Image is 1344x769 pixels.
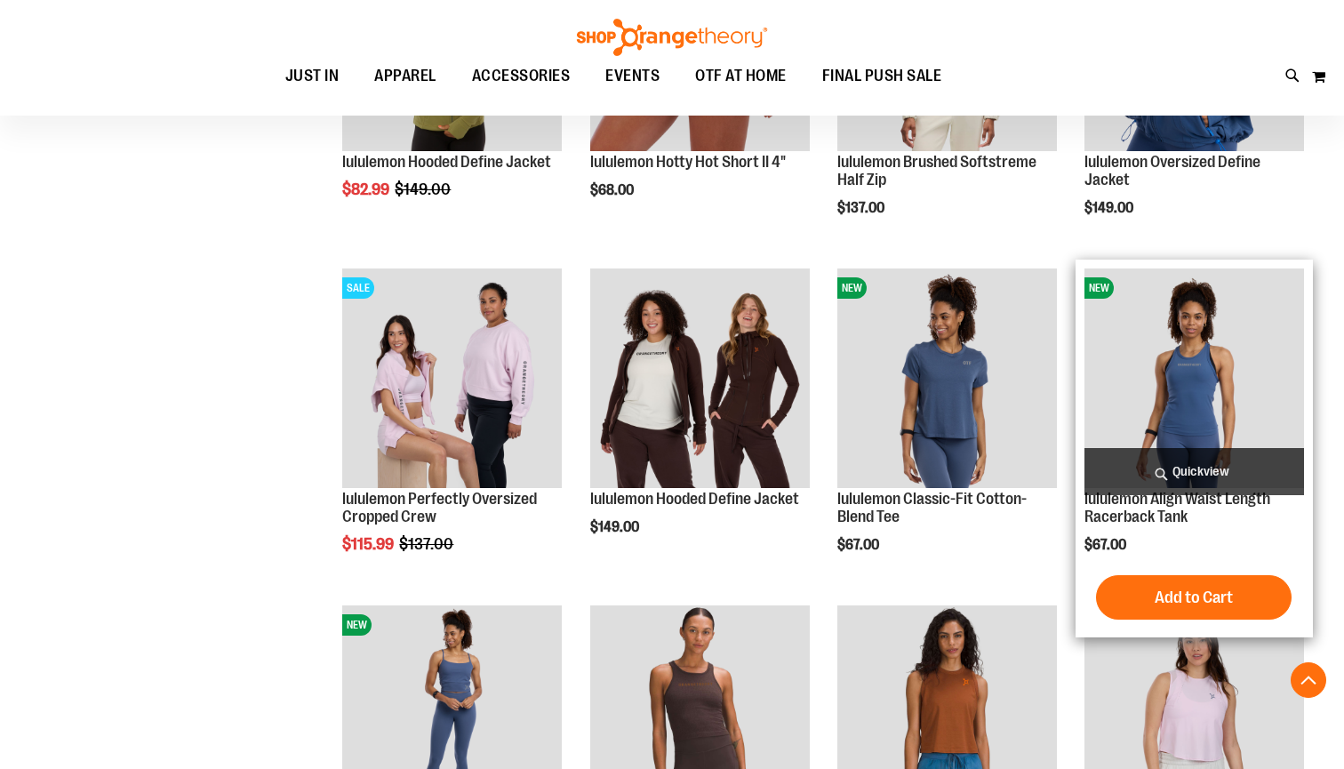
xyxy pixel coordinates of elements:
span: EVENTS [605,56,660,96]
a: FINAL PUSH SALE [804,56,960,97]
a: lululemon Align Waist Length Racerback Tank [1084,490,1270,525]
a: ACCESSORIES [454,56,588,97]
button: Add to Cart [1096,575,1292,620]
a: Quickview [1084,448,1304,495]
a: lululemon Hooded Define Jacket [590,490,799,508]
img: lululemon Classic-Fit Cotton-Blend Tee [837,268,1057,488]
span: JUST IN [285,56,340,96]
a: lululemon Brushed Softstreme Half Zip [837,153,1036,188]
div: product [333,260,571,598]
span: $137.00 [837,200,887,216]
span: $137.00 [399,535,456,553]
span: FINAL PUSH SALE [822,56,942,96]
span: $149.00 [395,180,453,198]
span: NEW [1084,277,1114,299]
span: NEW [837,277,867,299]
span: SALE [342,277,374,299]
a: JUST IN [268,56,357,97]
a: OTF AT HOME [677,56,804,97]
a: lululemon Perfectly Oversized Cropped Crew [342,490,537,525]
a: lululemon Oversized Define Jacket [1084,153,1260,188]
a: lululemon Perfectly Oversized Cropped CrewSALE [342,268,562,491]
span: $82.99 [342,180,392,198]
span: $67.00 [837,537,882,553]
a: lululemon Align Waist Length Racerback TankNEW [1084,268,1304,491]
span: $68.00 [590,182,636,198]
span: Add to Cart [1155,588,1233,607]
span: OTF AT HOME [695,56,787,96]
button: Back To Top [1291,662,1326,698]
span: ACCESSORIES [472,56,571,96]
span: $149.00 [590,519,642,535]
span: $67.00 [1084,537,1129,553]
img: Main view of 2024 Convention lululemon Hooded Define Jacket [590,268,810,488]
span: APPAREL [374,56,436,96]
div: product [828,260,1066,598]
a: lululemon Hooded Define Jacket [342,153,551,171]
a: lululemon Classic-Fit Cotton-Blend TeeNEW [837,268,1057,491]
img: lululemon Perfectly Oversized Cropped Crew [342,268,562,488]
a: lululemon Hotty Hot Short II 4" [590,153,786,171]
div: product [1076,260,1313,637]
a: Main view of 2024 Convention lululemon Hooded Define Jacket [590,268,810,491]
img: Shop Orangetheory [574,19,770,56]
img: lululemon Align Waist Length Racerback Tank [1084,268,1304,488]
a: lululemon Classic-Fit Cotton-Blend Tee [837,490,1027,525]
a: APPAREL [356,56,454,96]
span: $149.00 [1084,200,1136,216]
span: $115.99 [342,535,396,553]
a: EVENTS [588,56,677,97]
div: product [581,260,819,581]
span: NEW [342,614,372,636]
